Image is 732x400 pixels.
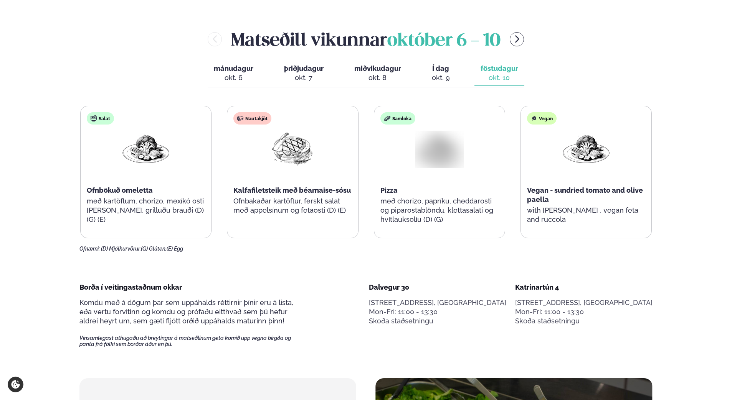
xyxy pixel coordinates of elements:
[208,61,259,86] button: mánudagur okt. 6
[481,73,518,82] div: okt. 10
[380,186,398,194] span: Pizza
[268,131,317,166] img: Beef-Meat.png
[474,61,524,86] button: föstudagur okt. 10
[121,131,170,166] img: Vegan.png
[432,73,450,82] div: okt. 9
[527,206,645,224] p: with [PERSON_NAME] , vegan feta and ruccola
[369,316,433,326] a: Skoða staðsetningu
[515,298,653,307] p: [STREET_ADDRESS], [GEOGRAPHIC_DATA]
[354,73,401,82] div: okt. 8
[231,27,501,52] h2: Matseðill vikunnar
[79,298,293,325] span: Komdu með á dögum þar sem uppáhalds réttirnir þínir eru á lista, eða vertu forvitinn og komdu og ...
[79,335,304,347] span: Vinsamlegast athugaðu að breytingar á matseðlinum geta komið upp vegna birgða og panta frá fólki ...
[515,307,653,316] div: Mon-Fri: 11:00 - 13:30
[79,283,182,291] span: Borða í veitingastaðnum okkar
[233,112,271,125] div: Nautakjöt
[515,283,653,292] div: Katrínartún 4
[369,283,506,292] div: Dalvegur 30
[481,64,518,72] span: föstudagur
[369,307,506,316] div: Mon-Fri: 11:00 - 13:30
[87,186,153,194] span: Ofnbökuð omeletta
[387,33,501,49] span: október 6 - 10
[167,246,183,252] span: (E) Egg
[354,64,401,72] span: miðvikudagur
[380,112,415,125] div: Samloka
[233,186,351,194] span: Kalfafiletsteik með béarnaise-sósu
[214,64,253,72] span: mánudagur
[101,246,141,252] span: (D) Mjólkurvörur,
[380,197,499,224] p: með chorizo, papríku, cheddarosti og piparostablöndu, klettasalati og hvítlauksolíu (D) (G)
[510,32,524,46] button: menu-btn-right
[527,186,643,203] span: Vegan - sundried tomato and olive paella
[233,197,352,215] p: Ofnbakaðar kartöflur, ferskt salat með appelsínum og fetaosti (D) (E)
[369,298,506,307] p: [STREET_ADDRESS], [GEOGRAPHIC_DATA]
[384,115,390,121] img: sandwich-new-16px.svg
[141,246,167,252] span: (G) Glúten,
[284,73,324,82] div: okt. 7
[208,32,222,46] button: menu-btn-left
[214,73,253,82] div: okt. 6
[284,64,324,72] span: þriðjudagur
[562,131,611,166] img: Vegan.png
[87,112,114,125] div: Salat
[237,115,243,121] img: beef.svg
[79,246,100,252] span: Ofnæmi:
[8,377,23,392] a: Cookie settings
[410,127,469,170] img: Pizza-Bread.png
[348,61,407,86] button: miðvikudagur okt. 8
[432,64,450,73] span: Í dag
[87,197,205,224] p: með kartöflum, chorizo, mexíkó osti [PERSON_NAME], grilluðu brauði (D) (G) (E)
[278,61,330,86] button: þriðjudagur okt. 7
[91,115,97,121] img: salad.svg
[527,112,557,125] div: Vegan
[426,61,456,86] button: Í dag okt. 9
[515,316,580,326] a: Skoða staðsetningu
[531,115,537,121] img: Vegan.svg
